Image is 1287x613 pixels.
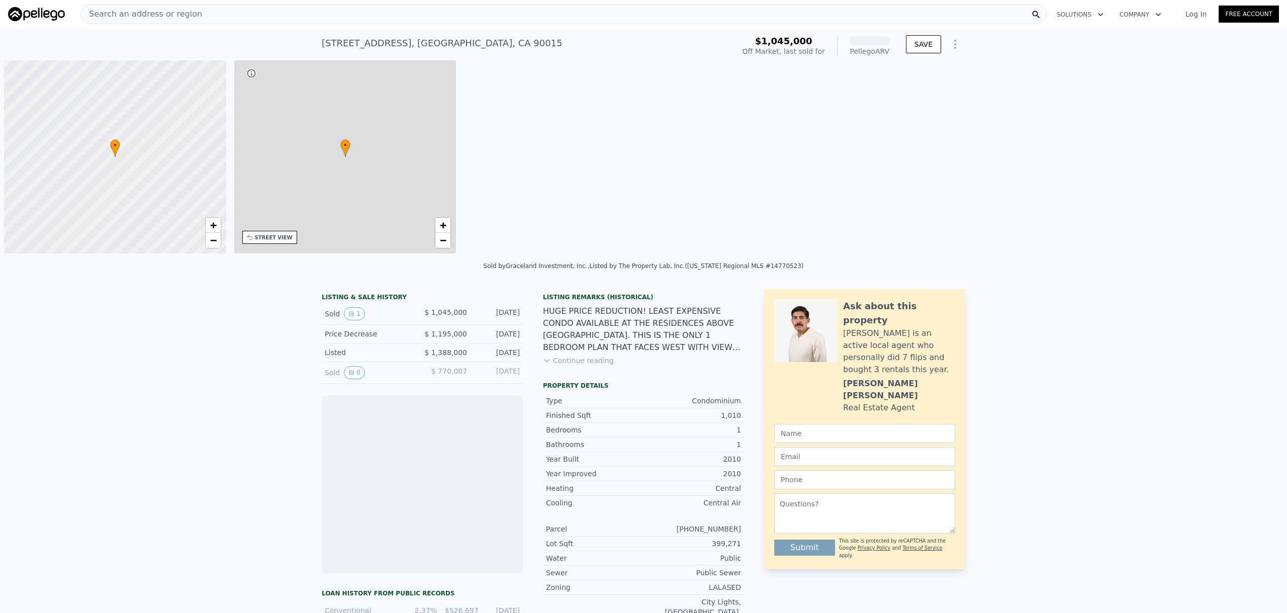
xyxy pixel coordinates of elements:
[643,524,741,534] div: [PHONE_NUMBER]
[643,410,741,420] div: 1,010
[643,425,741,435] div: 1
[322,36,563,50] div: [STREET_ADDRESS] , [GEOGRAPHIC_DATA] , CA 90015
[839,538,955,559] div: This site is protected by reCAPTCHA and the Google and apply.
[344,307,365,320] button: View historical data
[774,470,955,489] input: Phone
[643,498,741,508] div: Central Air
[322,293,523,303] div: LISTING & SALE HISTORY
[643,469,741,479] div: 2010
[643,553,741,563] div: Public
[902,545,942,551] a: Terms of Service
[344,366,365,379] button: View historical data
[546,440,643,450] div: Bathrooms
[843,402,915,414] div: Real Estate Agent
[475,329,520,339] div: [DATE]
[255,234,293,241] div: STREET VIEW
[546,582,643,592] div: Zoning
[440,219,446,231] span: +
[424,348,467,357] span: $ 1,388,000
[543,293,744,301] div: Listing Remarks (Historical)
[906,35,941,53] button: SAVE
[1219,6,1279,23] a: Free Account
[110,141,120,150] span: •
[340,141,350,150] span: •
[858,545,890,551] a: Privacy Policy
[546,410,643,420] div: Finished Sqft
[206,233,221,248] a: Zoom out
[475,347,520,358] div: [DATE]
[206,218,221,233] a: Zoom in
[81,8,202,20] span: Search an address or region
[325,366,414,379] div: Sold
[755,36,812,46] span: $1,045,000
[1173,9,1219,19] a: Log In
[843,378,955,402] div: [PERSON_NAME] [PERSON_NAME]
[322,589,523,597] div: Loan history from public records
[546,553,643,563] div: Water
[424,308,467,316] span: $ 1,045,000
[643,539,741,549] div: 399,271
[643,483,741,493] div: Central
[843,327,955,376] div: [PERSON_NAME] is an active local agent who personally did 7 flips and bought 3 rentals this year.
[110,139,120,157] div: •
[543,356,614,366] button: Continue reading
[546,469,643,479] div: Year Improved
[475,366,520,379] div: [DATE]
[435,233,450,248] a: Zoom out
[743,46,825,56] div: Off Market, last sold for
[850,46,890,56] div: Pellego ARV
[546,396,643,406] div: Type
[475,307,520,320] div: [DATE]
[546,524,643,534] div: Parcel
[643,440,741,450] div: 1
[325,347,414,358] div: Listed
[210,219,216,231] span: +
[774,424,955,443] input: Name
[546,483,643,493] div: Heating
[543,305,744,354] div: HUGE PRICE REDUCTION! LEAST EXPENSIVE CONDO AVAILABLE AT THE RESIDENCES ABOVE [GEOGRAPHIC_DATA]. ...
[325,307,414,320] div: Sold
[774,447,955,466] input: Email
[424,330,467,338] span: $ 1,195,000
[643,568,741,578] div: Public Sewer
[210,234,216,246] span: −
[643,396,741,406] div: Condominium
[340,139,350,157] div: •
[435,218,450,233] a: Zoom in
[774,540,835,556] button: Submit
[546,568,643,578] div: Sewer
[440,234,446,246] span: −
[484,262,590,270] div: Sold by Graceland Investment, Inc. .
[643,582,741,592] div: LALASED
[543,382,744,390] div: Property details
[325,329,414,339] div: Price Decrease
[546,498,643,508] div: Cooling
[589,262,803,270] div: Listed by The Property Lab, Inc. ([US_STATE] Regional MLS #14770523)
[8,7,65,21] img: Pellego
[546,539,643,549] div: Lot Sqft
[546,454,643,464] div: Year Built
[431,367,467,375] span: $ 770,007
[1049,6,1112,24] button: Solutions
[945,34,965,54] button: Show Options
[643,454,741,464] div: 2010
[546,425,643,435] div: Bedrooms
[1112,6,1169,24] button: Company
[843,299,955,327] div: Ask about this property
